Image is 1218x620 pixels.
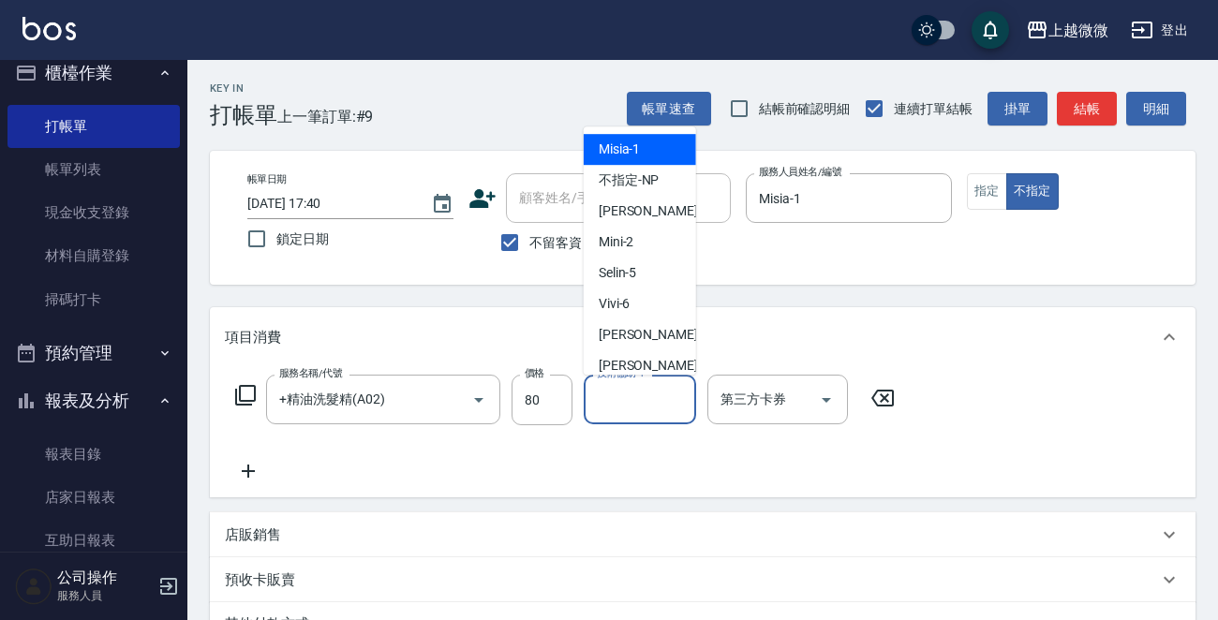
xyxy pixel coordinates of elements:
[7,278,180,321] a: 掃碼打卡
[277,105,374,128] span: 上一筆訂單:#9
[599,201,709,221] span: [PERSON_NAME] -0
[210,102,277,128] h3: 打帳單
[7,191,180,234] a: 現金收支登錄
[1018,11,1116,50] button: 上越微微
[1126,92,1186,126] button: 明細
[525,366,544,380] label: 價格
[599,325,709,345] span: [PERSON_NAME] -7
[276,229,329,249] span: 鎖定日期
[210,557,1196,602] div: 預收卡販賣
[7,433,180,476] a: 報表目錄
[599,263,637,283] span: Selin -5
[599,294,631,314] span: Vivi -6
[529,233,582,253] span: 不留客資
[599,170,660,190] span: 不指定 -NP
[759,165,841,179] label: 服務人員姓名/編號
[988,92,1047,126] button: 掛單
[225,525,281,545] p: 店販銷售
[599,140,641,159] span: Misia -1
[599,232,634,252] span: Mini -2
[210,82,277,95] h2: Key In
[7,49,180,97] button: 櫃檯作業
[225,328,281,347] p: 項目消費
[247,188,412,219] input: YYYY/MM/DD hh:mm
[15,568,52,605] img: Person
[225,570,295,590] p: 預收卡販賣
[972,11,1009,49] button: save
[210,307,1196,367] div: 項目消費
[7,105,180,148] a: 打帳單
[1057,92,1117,126] button: 結帳
[1123,13,1196,48] button: 登出
[627,92,711,126] button: 帳單速查
[599,356,717,376] span: [PERSON_NAME] -11
[759,99,851,119] span: 結帳前確認明細
[279,366,342,380] label: 服務名稱/代號
[1048,19,1108,42] div: 上越微微
[57,587,153,604] p: 服務人員
[1006,173,1059,210] button: 不指定
[7,234,180,277] a: 材料自購登錄
[7,376,180,425] button: 報表及分析
[7,519,180,562] a: 互助日報表
[22,17,76,40] img: Logo
[420,182,465,227] button: Choose date, selected date is 2025-09-17
[894,99,973,119] span: 連續打單結帳
[210,512,1196,557] div: 店販銷售
[7,329,180,377] button: 預約管理
[7,148,180,191] a: 帳單列表
[7,476,180,519] a: 店家日報表
[811,385,841,415] button: Open
[247,172,287,186] label: 帳單日期
[57,568,153,587] h5: 公司操作
[464,385,494,415] button: Open
[967,173,1007,210] button: 指定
